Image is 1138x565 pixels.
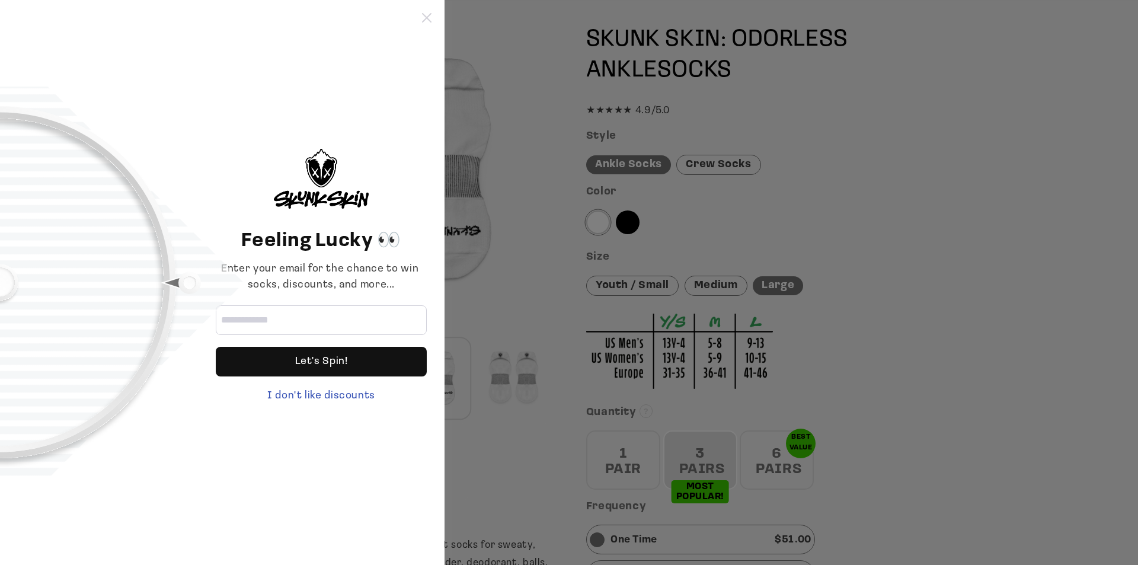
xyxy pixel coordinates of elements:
img: logo [274,149,369,209]
header: Feeling Lucky 👀 [216,227,427,256]
input: Email address [216,305,427,335]
div: Enter your email for the chance to win socks, discounts, and more... [216,261,427,293]
div: Let's Spin! [295,347,348,376]
div: Let's Spin! [216,347,427,376]
div: I don't like discounts [216,388,427,404]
